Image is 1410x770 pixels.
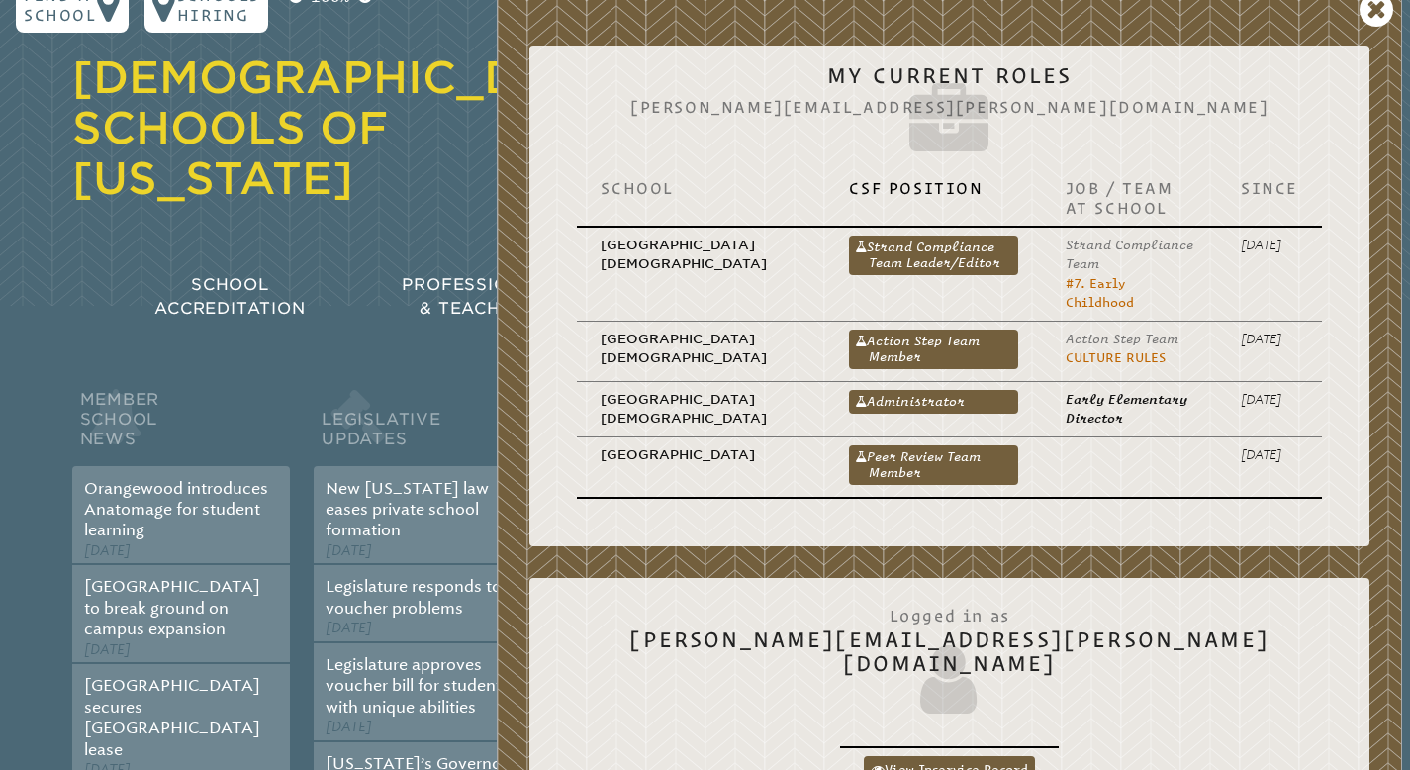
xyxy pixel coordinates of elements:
[849,178,1017,198] p: CSF Position
[1066,332,1178,346] span: Action Step Team
[1241,178,1298,198] p: Since
[1066,350,1166,365] a: Culture Rules
[1241,445,1298,464] p: [DATE]
[1241,390,1298,409] p: [DATE]
[1066,238,1193,271] span: Strand Compliance Team
[154,275,305,318] span: School Accreditation
[326,655,510,717] a: Legislature approves voucher bill for students with unique abilities
[402,275,691,318] span: Professional Development & Teacher Certification
[1241,236,1298,254] p: [DATE]
[326,620,372,636] span: [DATE]
[326,577,502,617] a: Legislature responds to voucher problems
[326,719,372,735] span: [DATE]
[849,236,1017,275] a: Strand Compliance Team Leader/Editor
[1066,390,1193,429] p: Early Elementary Director
[601,390,801,429] p: [GEOGRAPHIC_DATA][DEMOGRAPHIC_DATA]
[849,330,1017,369] a: Action Step Team Member
[849,390,1017,414] a: Administrator
[326,542,372,559] span: [DATE]
[601,445,801,464] p: [GEOGRAPHIC_DATA]
[72,385,290,466] h2: Member School News
[561,63,1338,162] h2: My Current Roles
[601,330,801,368] p: [GEOGRAPHIC_DATA][DEMOGRAPHIC_DATA]
[84,676,260,758] a: [GEOGRAPHIC_DATA] secures [GEOGRAPHIC_DATA] lease
[561,596,1338,627] span: Logged in as
[601,178,801,198] p: School
[1066,178,1193,218] p: Job / Team at School
[601,236,801,274] p: [GEOGRAPHIC_DATA][DEMOGRAPHIC_DATA]
[849,445,1017,485] a: Peer Review Team Member
[72,51,633,204] a: [DEMOGRAPHIC_DATA] Schools of [US_STATE]
[84,542,131,559] span: [DATE]
[84,577,260,638] a: [GEOGRAPHIC_DATA] to break ground on campus expansion
[326,479,489,540] a: New [US_STATE] law eases private school formation
[1066,276,1134,310] a: #7. Early Childhood
[1241,330,1298,348] p: [DATE]
[314,385,531,466] h2: Legislative Updates
[84,641,131,658] span: [DATE]
[84,479,268,540] a: Orangewood introduces Anatomage for student learning
[561,596,1338,719] h2: [PERSON_NAME][EMAIL_ADDRESS][PERSON_NAME][DOMAIN_NAME]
